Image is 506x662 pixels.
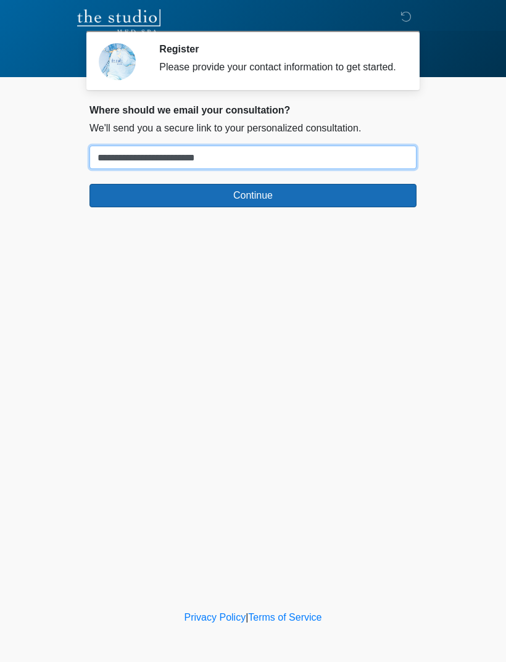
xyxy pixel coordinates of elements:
[248,612,321,623] a: Terms of Service
[159,60,398,75] div: Please provide your contact information to get started.
[89,184,417,207] button: Continue
[89,104,417,116] h2: Where should we email your consultation?
[159,43,398,55] h2: Register
[89,121,417,136] p: We'll send you a secure link to your personalized consultation.
[185,612,246,623] a: Privacy Policy
[246,612,248,623] a: |
[77,9,160,34] img: The Studio Med Spa Logo
[99,43,136,80] img: Agent Avatar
